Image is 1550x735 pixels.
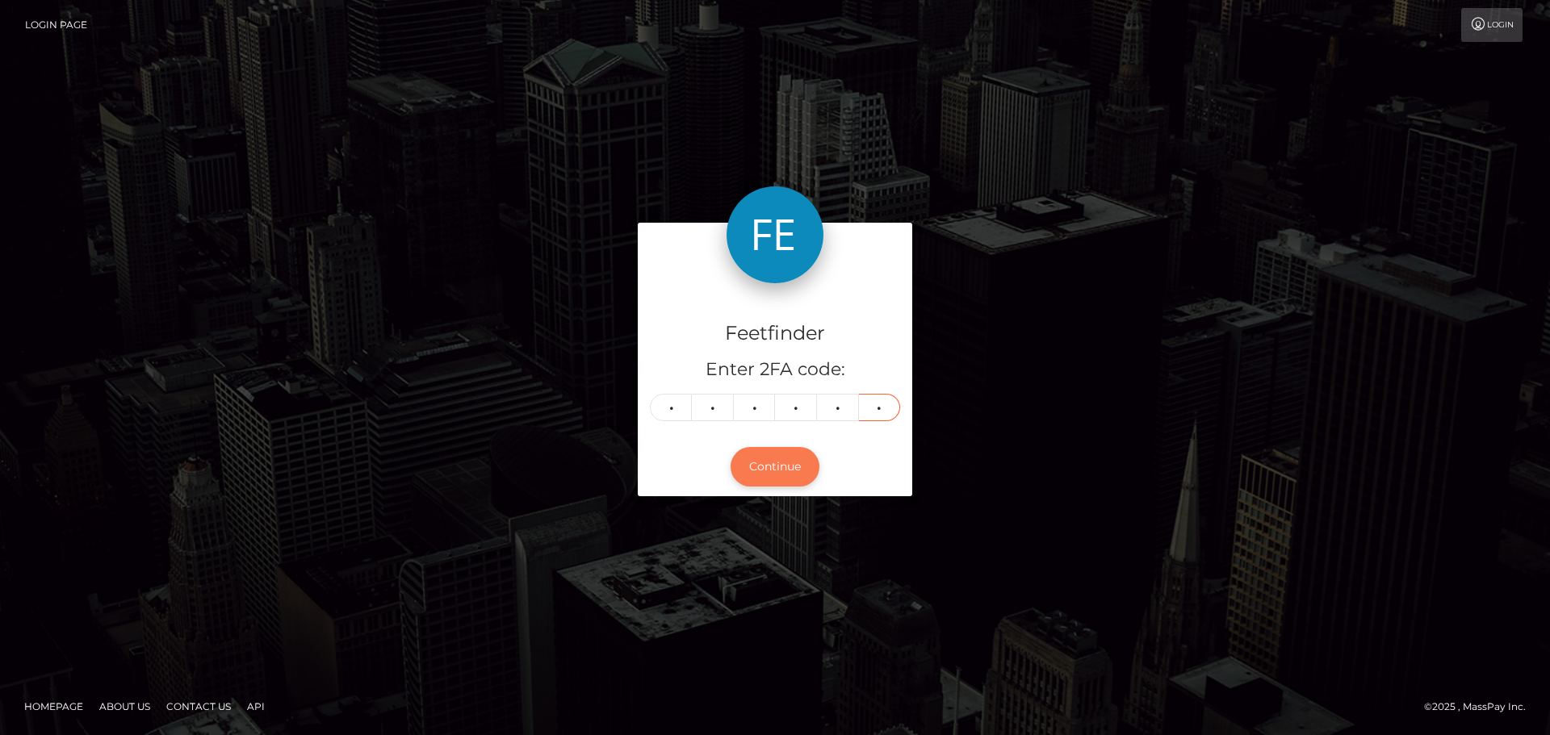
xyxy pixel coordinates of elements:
[731,447,819,487] button: Continue
[241,694,271,719] a: API
[650,319,900,348] h4: Feetfinder
[93,694,157,719] a: About Us
[25,8,87,42] a: Login Page
[1424,698,1538,716] div: © 2025 , MassPay Inc.
[18,694,90,719] a: Homepage
[650,357,900,382] h5: Enter 2FA code:
[1461,8,1523,42] a: Login
[160,694,237,719] a: Contact Us
[727,186,823,283] img: Feetfinder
